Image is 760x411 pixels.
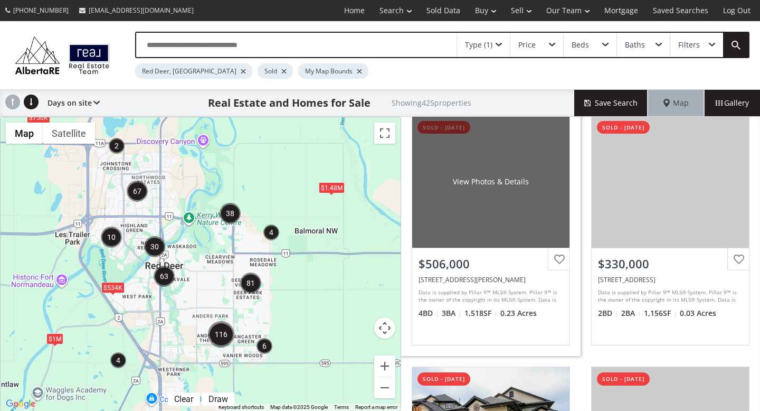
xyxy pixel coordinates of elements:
[270,404,328,410] span: Map data ©2025 Google
[464,308,498,319] span: 1,518 SF
[598,288,740,304] div: Data is supplied by Pillar 9™ MLS® System. Pillar 9™ is the owner of the copyright in its MLS® Sy...
[27,112,50,123] div: $750K
[704,90,760,116] div: Gallery
[374,123,395,144] button: Toggle fullscreen view
[220,203,241,224] div: 38
[46,333,63,344] div: $1M
[716,98,749,108] span: Gallery
[465,41,492,49] div: Type (1)
[442,308,462,319] span: 3 BA
[419,256,563,272] div: $506,000
[598,256,743,272] div: $330,000
[218,404,264,411] button: Keyboard shortcuts
[453,176,529,187] div: View Photos & Details
[334,404,349,410] a: Terms
[144,236,165,257] div: 30
[419,275,563,284] div: 15 Cowan Close, Red Deer, AB T4P2X2
[89,6,194,15] span: [EMAIL_ADDRESS][DOMAIN_NAME]
[574,90,648,116] button: Save Search
[419,308,439,319] span: 4 BD
[13,6,69,15] span: [PHONE_NUMBER]
[263,225,279,240] div: 4
[644,308,677,319] span: 1,156 SF
[43,123,95,144] button: Show satellite imagery
[392,99,471,107] h2: Showing 425 properties
[172,394,196,404] div: Clear
[154,266,175,287] div: 63
[500,308,537,319] span: 0.23 Acres
[135,63,252,79] div: Red Deer, [GEOGRAPHIC_DATA]
[168,394,199,404] div: Click to clear.
[240,273,261,294] div: 81
[208,321,234,348] div: 116
[6,123,43,144] button: Show street map
[598,275,743,284] div: 4805 45 Street #124, Red Deer, AB T4N 7A9
[648,90,704,116] div: Map
[518,41,536,49] div: Price
[374,317,395,339] button: Map camera controls
[101,227,122,248] div: 10
[3,397,38,411] img: Google
[625,41,645,49] div: Baths
[256,338,272,354] div: 6
[598,308,619,319] span: 2 BD
[258,63,293,79] div: Sold
[680,308,716,319] span: 0.03 Acres
[3,397,38,411] a: Open this area in Google Maps (opens a new window)
[663,98,689,108] span: Map
[208,96,370,110] h1: Real Estate and Homes for Sale
[355,404,397,410] a: Report a map error
[74,1,199,20] a: [EMAIL_ADDRESS][DOMAIN_NAME]
[101,282,125,293] div: $534K
[621,308,641,319] span: 2 BA
[572,41,589,49] div: Beds
[11,34,114,77] img: Logo
[581,105,760,356] a: sold - [DATE]$330,000[STREET_ADDRESS]Data is supplied by Pillar 9™ MLS® System. Pillar 9™ is the ...
[401,105,581,356] a: sold - [DATE]View Photos & Details$506,000[STREET_ADDRESS][PERSON_NAME]Data is supplied by Pillar...
[419,288,560,304] div: Data is supplied by Pillar 9™ MLS® System. Pillar 9™ is the owner of the copyright in its MLS® Sy...
[374,356,395,377] button: Zoom in
[206,394,231,404] div: Draw
[678,41,700,49] div: Filters
[319,182,345,193] div: $1.48M
[110,352,126,368] div: 4
[298,63,368,79] div: My Map Bounds
[127,181,148,202] div: 67
[42,90,100,116] div: Days on site
[202,394,234,404] div: Click to draw.
[109,138,125,154] div: 2
[374,377,395,398] button: Zoom out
